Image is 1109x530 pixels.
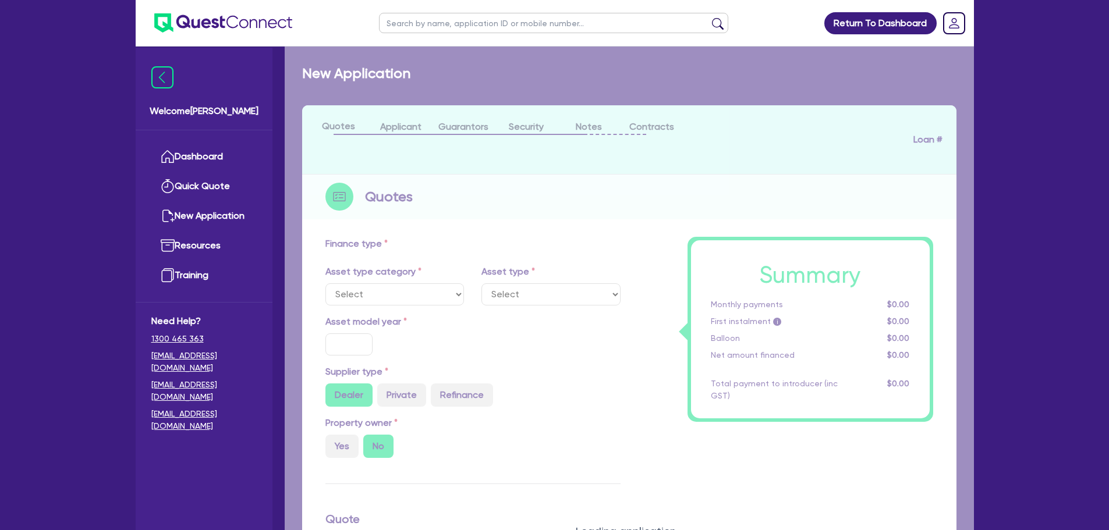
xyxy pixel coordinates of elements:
[151,261,257,290] a: Training
[151,379,257,403] a: [EMAIL_ADDRESS][DOMAIN_NAME]
[161,209,175,223] img: new-application
[151,231,257,261] a: Resources
[151,66,173,88] img: icon-menu-close
[151,172,257,201] a: Quick Quote
[161,179,175,193] img: quick-quote
[151,142,257,172] a: Dashboard
[151,350,257,374] a: [EMAIL_ADDRESS][DOMAIN_NAME]
[154,13,292,33] img: quest-connect-logo-blue
[379,13,728,33] input: Search by name, application ID or mobile number...
[939,8,969,38] a: Dropdown toggle
[161,268,175,282] img: training
[151,314,257,328] span: Need Help?
[161,239,175,252] img: resources
[151,201,257,231] a: New Application
[151,334,204,343] tcxspan: Call 1300 465 363 via 3CX
[151,408,257,432] a: [EMAIL_ADDRESS][DOMAIN_NAME]
[824,12,937,34] a: Return To Dashboard
[150,104,258,118] span: Welcome [PERSON_NAME]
